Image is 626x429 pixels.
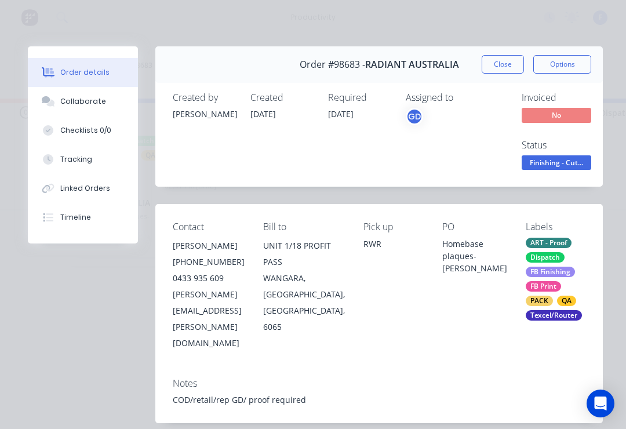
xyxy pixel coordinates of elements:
div: Bill to [263,221,345,232]
div: QA [557,296,576,306]
button: Collaborate [28,87,138,116]
div: RWR [363,238,424,250]
div: COD/retail/rep GD/ proof required [173,394,585,406]
div: 0433 935 609 [173,270,245,286]
button: Order details [28,58,138,87]
div: UNIT 1/18 PROFIT PASS [263,238,345,270]
div: Contact [173,221,245,232]
button: Options [533,55,591,74]
span: [DATE] [328,108,354,119]
div: Collaborate [60,96,106,107]
button: GD [406,108,423,125]
div: Status [522,140,609,151]
div: Invoiced [522,92,609,103]
div: Dispatch [526,252,565,263]
button: Tracking [28,145,138,174]
div: Assigned to [406,92,522,103]
span: Finishing - Cut... [522,155,591,170]
div: Pick up [363,221,424,232]
span: Order #98683 - [300,59,365,70]
div: Linked Orders [60,183,110,194]
div: [PERSON_NAME] [173,238,245,254]
div: Timeline [60,212,91,223]
span: [DATE] [250,108,276,119]
div: Created by [173,92,236,103]
div: Labels [526,221,586,232]
div: [PERSON_NAME][PHONE_NUMBER]0433 935 609[PERSON_NAME][EMAIL_ADDRESS][PERSON_NAME][DOMAIN_NAME] [173,238,245,351]
button: Close [482,55,524,74]
div: FB Finishing [526,267,575,277]
div: Created [250,92,314,103]
div: Tracking [60,154,92,165]
div: Checklists 0/0 [60,125,111,136]
div: Required [328,92,392,103]
button: Finishing - Cut... [522,155,591,173]
div: ART - Proof [526,238,572,248]
button: Checklists 0/0 [28,116,138,145]
span: RADIANT AUSTRALIA [365,59,459,70]
div: Notes [173,378,585,389]
div: [PERSON_NAME] [173,108,236,120]
div: Homebase plaques- [PERSON_NAME] [442,238,507,274]
div: UNIT 1/18 PROFIT PASSWANGARA, [GEOGRAPHIC_DATA], [GEOGRAPHIC_DATA], 6065 [263,238,345,335]
div: [PHONE_NUMBER] [173,254,245,270]
div: [PERSON_NAME][EMAIL_ADDRESS][PERSON_NAME][DOMAIN_NAME] [173,286,245,351]
div: Texcel/Router [526,310,582,321]
button: Timeline [28,203,138,232]
div: FB Print [526,281,561,292]
div: PO [442,221,507,232]
div: Open Intercom Messenger [587,390,614,417]
div: Order details [60,67,110,78]
div: PACK [526,296,553,306]
div: WANGARA, [GEOGRAPHIC_DATA], [GEOGRAPHIC_DATA], 6065 [263,270,345,335]
button: Linked Orders [28,174,138,203]
span: No [522,108,591,122]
